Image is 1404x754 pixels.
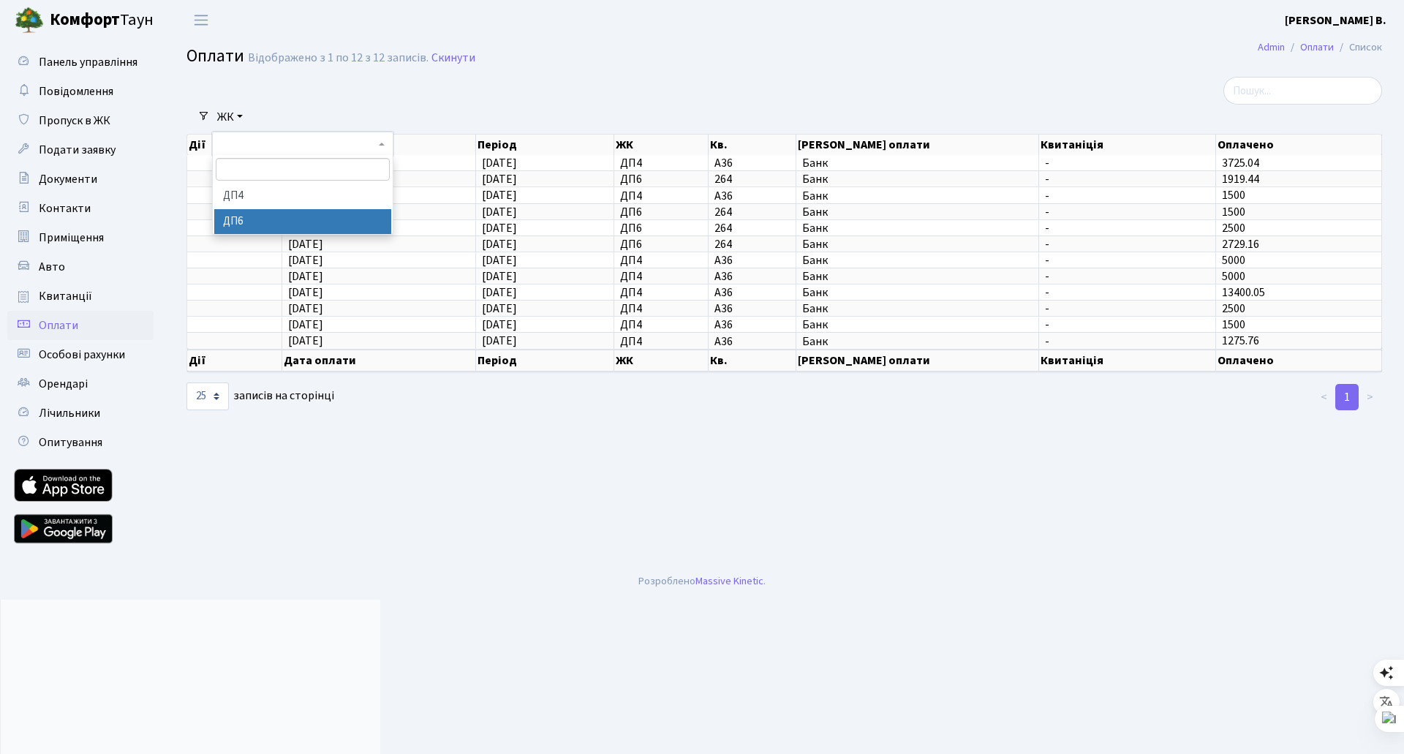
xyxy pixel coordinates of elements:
span: - [1045,319,1209,331]
b: Комфорт [50,8,120,31]
a: Massive Kinetic [695,573,763,589]
a: 1 [1335,384,1359,410]
select: записів на сторінці [186,382,229,410]
span: [DATE] [482,333,517,350]
img: logo.png [15,6,44,35]
span: Квитанції [39,288,92,304]
span: [DATE] [288,317,323,333]
span: 264 [714,238,790,250]
nav: breadcrumb [1236,32,1404,63]
span: 2500 [1222,220,1245,236]
span: [DATE] [482,155,517,171]
a: Опитування [7,428,154,457]
span: ДП6 [620,206,702,218]
span: Пропуск в ЖК [39,113,110,129]
span: Банк [802,222,1033,234]
a: Лічильники [7,399,154,428]
span: 3725.04 [1222,155,1259,171]
th: [PERSON_NAME] оплати [796,350,1039,372]
th: Квитаніція [1039,135,1216,155]
span: Банк [802,157,1033,169]
span: Банк [802,190,1033,202]
span: Оплати [39,317,78,333]
span: Банк [802,173,1033,185]
span: [DATE] [482,188,517,204]
span: [DATE] [482,301,517,317]
span: А36 [714,157,790,169]
span: - [1045,190,1209,202]
span: [DATE] [288,301,323,317]
th: Період [476,135,614,155]
span: Документи [39,171,97,187]
span: ДП4 [620,303,702,314]
span: 1500 [1222,317,1245,333]
span: 264 [714,206,790,218]
span: 2500 [1222,301,1245,317]
span: Банк [802,303,1033,314]
th: Дата оплати [282,350,476,372]
span: - [1045,271,1209,282]
span: [DATE] [288,284,323,301]
span: - [1045,222,1209,234]
span: А36 [714,319,790,331]
span: Банк [802,336,1033,347]
th: Період [476,350,614,372]
span: 2729.16 [1222,236,1259,252]
span: ДП4 [620,255,702,266]
a: Оплати [1300,39,1334,55]
span: А36 [714,287,790,298]
span: 13400.05 [1222,284,1265,301]
span: ДП6 [620,222,702,234]
span: А36 [714,303,790,314]
a: Авто [7,252,154,282]
span: А36 [714,190,790,202]
span: 5000 [1222,268,1245,284]
th: ЖК [614,350,709,372]
span: [DATE] [288,268,323,284]
span: [DATE] [288,252,323,268]
span: [DATE] [288,333,323,350]
span: Особові рахунки [39,347,125,363]
span: А36 [714,271,790,282]
span: ДП6 [620,173,702,185]
a: Панель управління [7,48,154,77]
span: [DATE] [482,171,517,187]
a: Квитанції [7,282,154,311]
span: 1500 [1222,204,1245,220]
span: Банк [802,238,1033,250]
th: Квитаніція [1039,350,1216,372]
span: - [1045,238,1209,250]
a: Подати заявку [7,135,154,165]
span: - [1045,206,1209,218]
span: - [1045,303,1209,314]
span: ДП4 [620,157,702,169]
span: Орендарі [39,376,88,392]
span: ДП4 [620,319,702,331]
span: [DATE] [482,220,517,236]
span: ДП4 [620,336,702,347]
a: [PERSON_NAME] В. [1285,12,1386,29]
span: [DATE] [482,284,517,301]
span: 264 [714,222,790,234]
th: [PERSON_NAME] оплати [796,135,1039,155]
span: ДП4 [620,271,702,282]
span: [DATE] [482,204,517,220]
th: Оплачено [1216,350,1382,372]
a: Оплати [7,311,154,340]
span: - [1045,336,1209,347]
span: [DATE] [482,236,517,252]
span: А36 [714,336,790,347]
span: [DATE] [482,317,517,333]
a: Пропуск в ЖК [7,106,154,135]
li: ДП6 [214,209,391,235]
div: Відображено з 1 по 12 з 12 записів. [248,51,429,65]
span: Контакти [39,200,91,216]
span: Повідомлення [39,83,113,99]
th: Дії [187,350,282,372]
span: Банк [802,287,1033,298]
span: Банк [802,206,1033,218]
th: Оплачено [1216,135,1382,155]
th: Дії [187,135,282,155]
span: Банк [802,319,1033,331]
